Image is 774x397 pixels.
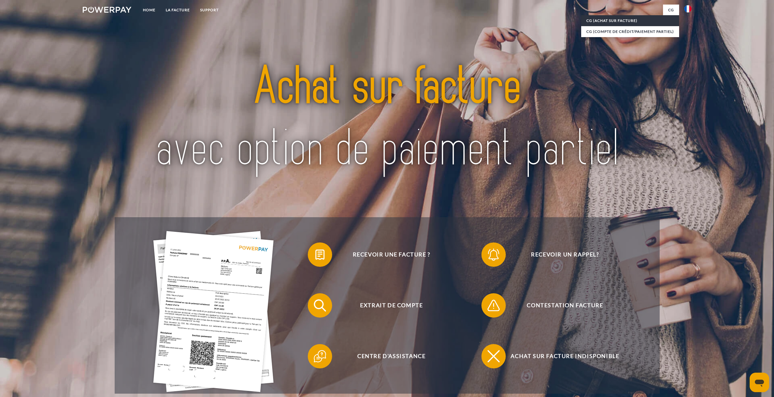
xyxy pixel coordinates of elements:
span: Extrait de compte [317,293,466,318]
a: Support [195,5,224,16]
img: fr [684,5,692,12]
img: qb_close.svg [486,349,501,364]
a: CG [663,5,679,16]
span: Achat sur facture indisponible [491,344,640,368]
a: LA FACTURE [161,5,195,16]
span: Recevoir une facture ? [317,242,466,267]
button: Extrait de compte [308,293,466,318]
img: qb_warning.svg [486,298,501,313]
button: Achat sur facture indisponible [481,344,640,368]
img: qb_bill.svg [312,247,328,262]
img: qb_help.svg [312,349,328,364]
button: Centre d'assistance [308,344,466,368]
img: single_invoice_powerpay_fr.jpg [153,231,274,392]
img: logo-powerpay-white.svg [83,7,132,13]
button: Contestation Facture [481,293,640,318]
img: qb_bell.svg [486,247,501,262]
img: qb_search.svg [312,298,328,313]
span: Centre d'assistance [317,344,466,368]
button: Recevoir une facture ? [308,242,466,267]
span: Recevoir un rappel? [491,242,640,267]
span: Contestation Facture [491,293,640,318]
img: title-powerpay_fr.svg [146,40,628,197]
button: Recevoir un rappel? [481,242,640,267]
iframe: Bouton de lancement de la fenêtre de messagerie [750,373,769,392]
a: Home [138,5,161,16]
a: CG (Compte de crédit/paiement partiel) [581,26,679,37]
a: CG (achat sur facture) [581,15,679,26]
